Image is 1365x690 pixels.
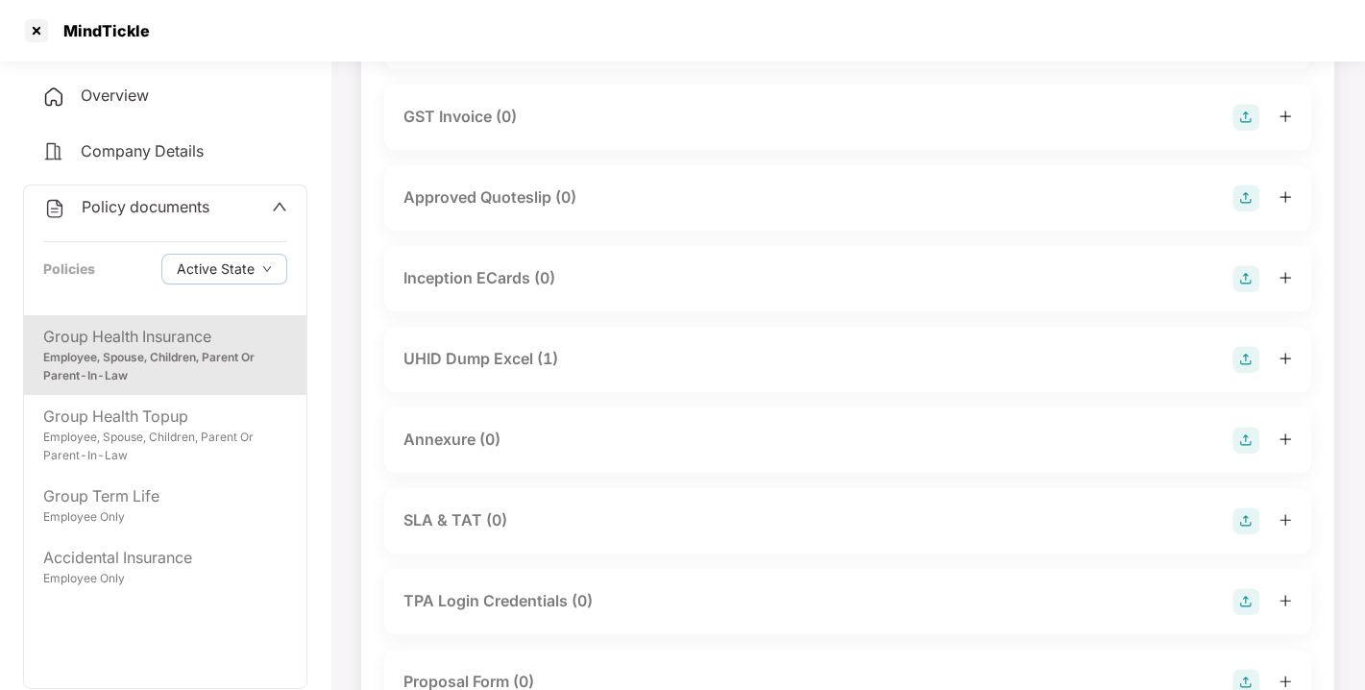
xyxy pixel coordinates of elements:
[1279,675,1292,688] span: plus
[43,405,287,429] div: Group Health Topup
[43,508,287,527] div: Employee Only
[1279,190,1292,204] span: plus
[43,429,287,465] div: Employee, Spouse, Children, Parent Or Parent-In-Law
[1232,185,1259,211] img: svg+xml;base64,PHN2ZyB4bWxucz0iaHR0cDovL3d3dy53My5vcmcvMjAwMC9zdmciIHdpZHRoPSIyOCIgaGVpZ2h0PSIyOC...
[42,86,65,109] img: svg+xml;base64,PHN2ZyB4bWxucz0iaHR0cDovL3d3dy53My5vcmcvMjAwMC9zdmciIHdpZHRoPSIyNCIgaGVpZ2h0PSIyNC...
[1279,110,1292,123] span: plus
[403,105,517,129] div: GST Invoice (0)
[81,141,204,160] span: Company Details
[43,484,287,508] div: Group Term Life
[42,140,65,163] img: svg+xml;base64,PHN2ZyB4bWxucz0iaHR0cDovL3d3dy53My5vcmcvMjAwMC9zdmciIHdpZHRoPSIyNCIgaGVpZ2h0PSIyNC...
[1232,104,1259,131] img: svg+xml;base64,PHN2ZyB4bWxucz0iaHR0cDovL3d3dy53My5vcmcvMjAwMC9zdmciIHdpZHRoPSIyOCIgaGVpZ2h0PSIyOC...
[1232,507,1259,534] img: svg+xml;base64,PHN2ZyB4bWxucz0iaHR0cDovL3d3dy53My5vcmcvMjAwMC9zdmciIHdpZHRoPSIyOCIgaGVpZ2h0PSIyOC...
[43,349,287,385] div: Employee, Spouse, Children, Parent Or Parent-In-Law
[1232,588,1259,615] img: svg+xml;base64,PHN2ZyB4bWxucz0iaHR0cDovL3d3dy53My5vcmcvMjAwMC9zdmciIHdpZHRoPSIyOCIgaGVpZ2h0PSIyOC...
[43,259,95,280] div: Policies
[403,428,500,452] div: Annexure (0)
[1232,346,1259,373] img: svg+xml;base64,PHN2ZyB4bWxucz0iaHR0cDovL3d3dy53My5vcmcvMjAwMC9zdmciIHdpZHRoPSIyOCIgaGVpZ2h0PSIyOC...
[1279,352,1292,365] span: plus
[1279,594,1292,607] span: plus
[81,86,149,105] span: Overview
[43,325,287,349] div: Group Health Insurance
[177,259,255,280] span: Active State
[403,266,555,290] div: Inception ECards (0)
[403,185,576,209] div: Approved Quoteslip (0)
[82,197,209,216] span: Policy documents
[43,546,287,570] div: Accidental Insurance
[43,197,66,220] img: svg+xml;base64,PHN2ZyB4bWxucz0iaHR0cDovL3d3dy53My5vcmcvMjAwMC9zdmciIHdpZHRoPSIyNCIgaGVpZ2h0PSIyNC...
[1279,271,1292,284] span: plus
[161,254,287,284] button: Active Statedown
[403,508,507,532] div: SLA & TAT (0)
[1279,432,1292,446] span: plus
[262,264,272,275] span: down
[1232,265,1259,292] img: svg+xml;base64,PHN2ZyB4bWxucz0iaHR0cDovL3d3dy53My5vcmcvMjAwMC9zdmciIHdpZHRoPSIyOCIgaGVpZ2h0PSIyOC...
[43,570,287,588] div: Employee Only
[1232,427,1259,454] img: svg+xml;base64,PHN2ZyB4bWxucz0iaHR0cDovL3d3dy53My5vcmcvMjAwMC9zdmciIHdpZHRoPSIyOCIgaGVpZ2h0PSIyOC...
[403,347,558,371] div: UHID Dump Excel (1)
[1279,513,1292,527] span: plus
[272,199,287,214] span: up
[403,589,593,613] div: TPA Login Credentials (0)
[52,21,150,40] div: MindTickle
